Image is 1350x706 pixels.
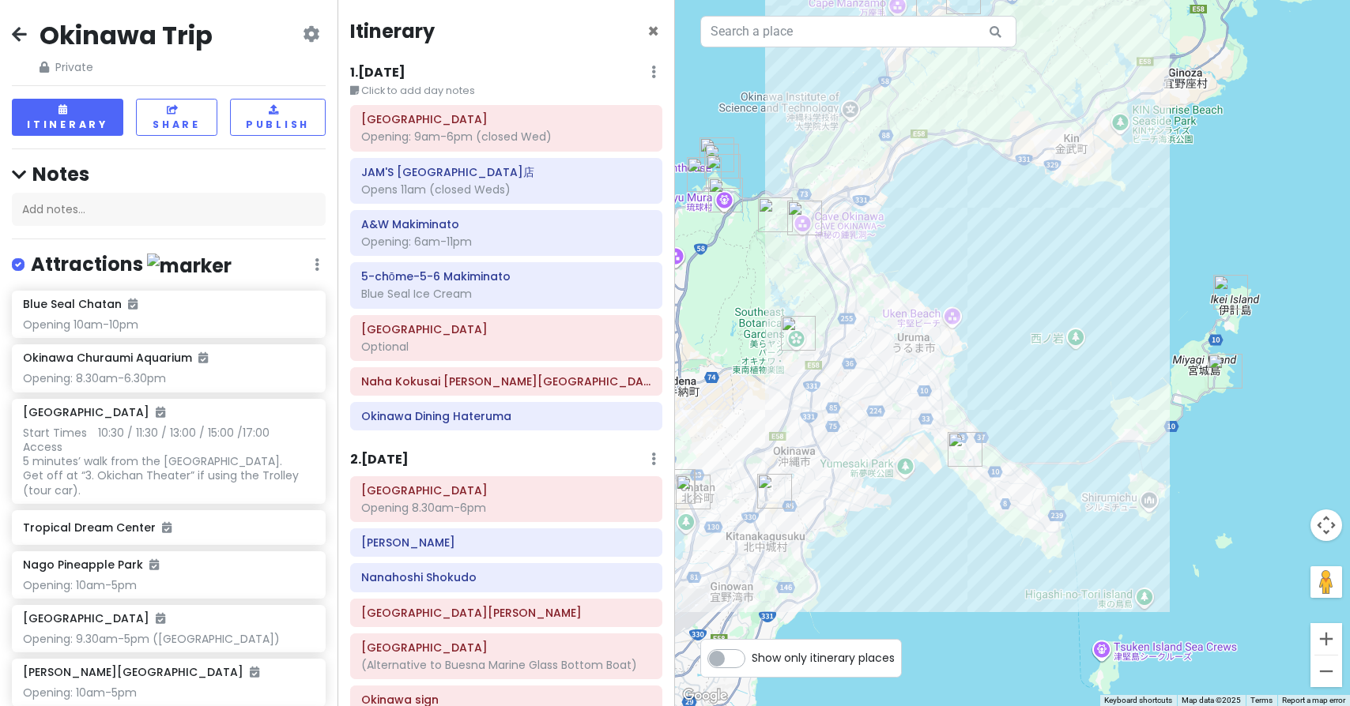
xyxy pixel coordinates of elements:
div: Blue Seal Ice Cream [361,287,651,301]
h2: Okinawa Trip [40,19,213,52]
h6: [GEOGRAPHIC_DATA] [23,405,165,419]
div: Start Times 10:30 / 11:30 / 13:00 / 15:00 /17:00 Access 5 minutes’ walk from the [GEOGRAPHIC_DATA... [23,426,314,498]
input: Search a place [700,16,1016,47]
div: Pokemon Center Okinawa [757,474,792,509]
a: Terms (opens in new tab) [1250,696,1273,704]
div: The Bros. Sandwich Stand [706,154,741,189]
h6: Nanahoshi Shokudo [361,570,651,584]
i: Added to itinerary [198,352,208,363]
h6: Mibaru Marine Center [361,640,651,655]
i: Added to itinerary [250,667,259,678]
div: Nakabaru Ruins [1213,275,1248,310]
i: Added to itinerary [156,613,165,624]
div: Cave Okinawa [787,201,822,235]
h4: Attractions [31,252,232,278]
div: Southeast Botanical Gardens [781,316,816,351]
h4: Notes [12,162,326,186]
div: Blue Seal Chatan [676,475,711,509]
div: Opens 11am (closed Weds) [361,182,651,197]
span: Show only itinerary places [752,649,895,667]
a: Open this area in Google Maps (opens a new window) [679,685,731,706]
div: Blue Cave [704,144,739,178]
h6: Tropical Dream Center [23,520,314,535]
div: Opening: 9am-6pm (closed Wed) [361,130,651,144]
div: Add notes... [12,193,326,226]
span: Map data ©2025 [1182,696,1241,704]
div: Maeda Breeze [687,157,722,192]
h6: JAM'S TACOS 国際通り店 [361,165,651,179]
button: Share [136,99,217,136]
h6: 5-chōme-5-6 Makiminato [361,269,651,284]
button: Drag Pegman onto the map to open Street View [1310,566,1342,598]
div: Bios Hill [758,197,793,232]
h4: Itinerary [350,19,435,43]
img: Google [679,685,731,706]
h6: A&W Makiminato [361,217,651,231]
h6: Matsuyama Park [361,322,651,336]
div: Cape Maeda [700,137,734,172]
h6: Fukushūen Garden [361,112,651,126]
div: Opening 10am-10pm [23,317,314,332]
h6: [GEOGRAPHIC_DATA] [23,611,165,625]
div: Opening 8.30am-6pm [361,501,651,515]
span: Close itinerary [647,18,659,44]
div: Taco Rice Cafe Kijimuna [661,469,696,504]
i: Added to itinerary [156,407,165,418]
div: Optional [361,340,651,354]
i: Added to itinerary [128,299,138,310]
div: Opening: 8.30am-6.30pm [23,371,314,385]
button: Keyboard shortcuts [1104,695,1172,706]
a: Report a map error [1282,696,1345,704]
h6: Nago Pineapple Park [23,558,159,572]
button: Close [647,22,659,41]
div: Opening: 10am-5pm [23,685,314,700]
div: (Alternative to Buesna Marine Glass Bottom Boat) [361,658,651,672]
button: Map camera controls [1310,509,1342,541]
h6: Cape Chinen Park [361,606,651,620]
h6: Shuri Castle [361,483,651,498]
div: Opening: 10am-5pm [23,578,314,592]
h6: Okinawa Churaumi Aquarium [23,351,208,365]
h6: [PERSON_NAME][GEOGRAPHIC_DATA] [23,665,259,679]
span: Private [40,58,213,76]
button: Itinerary [12,99,123,136]
i: Added to itinerary [162,522,172,533]
button: Publish [230,99,326,136]
div: Ryukyu Mura [708,178,743,212]
small: Click to add day notes [350,83,662,99]
div: Kafu Banta [1208,354,1243,389]
button: Zoom out [1310,655,1342,687]
div: Katsuren Castle Ruins [948,432,982,467]
div: Opening: 6am-11pm [361,235,651,249]
img: marker [147,253,232,278]
h6: Okinawa Dining Hateruma [361,409,651,423]
h6: Shuri Soba [361,535,651,550]
h6: 2 . [DATE] [350,452,409,468]
h6: Blue Seal Chatan [23,297,138,311]
div: Opening: 9.30am-5pm ([GEOGRAPHIC_DATA]) [23,632,314,646]
i: Added to itinerary [149,559,159,570]
h6: Naha Kokusai Dori Shopping Street [361,374,651,389]
button: Zoom in [1310,623,1342,655]
h6: 1 . [DATE] [350,65,405,81]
